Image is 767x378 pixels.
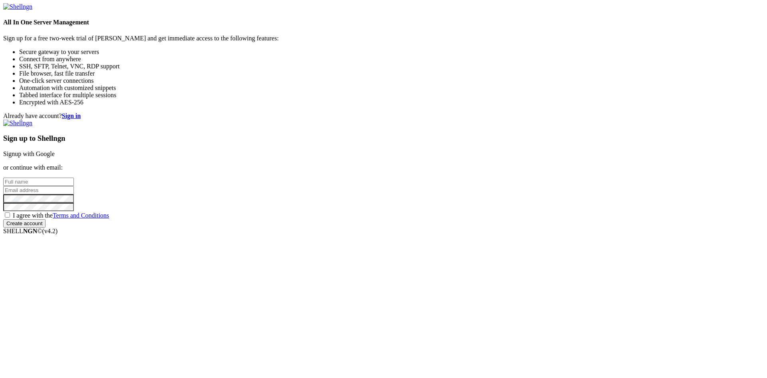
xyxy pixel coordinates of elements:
li: File browser, fast file transfer [19,70,764,77]
input: Email address [3,186,74,194]
a: Signup with Google [3,150,55,157]
span: I agree with the [13,212,109,219]
h3: Sign up to Shellngn [3,134,764,143]
a: Sign in [62,112,81,119]
p: or continue with email: [3,164,764,171]
li: Automation with customized snippets [19,84,764,92]
img: Shellngn [3,120,32,127]
a: Terms and Conditions [53,212,109,219]
div: Already have account? [3,112,764,120]
h4: All In One Server Management [3,19,764,26]
li: Secure gateway to your servers [19,48,764,56]
span: SHELL © [3,228,58,234]
li: Tabbed interface for multiple sessions [19,92,764,99]
input: I agree with theTerms and Conditions [5,212,10,218]
b: NGN [23,228,38,234]
input: Create account [3,219,46,228]
span: 4.2.0 [42,228,58,234]
p: Sign up for a free two-week trial of [PERSON_NAME] and get immediate access to the following feat... [3,35,764,42]
input: Full name [3,178,74,186]
li: One-click server connections [19,77,764,84]
li: Encrypted with AES-256 [19,99,764,106]
li: Connect from anywhere [19,56,764,63]
li: SSH, SFTP, Telnet, VNC, RDP support [19,63,764,70]
img: Shellngn [3,3,32,10]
